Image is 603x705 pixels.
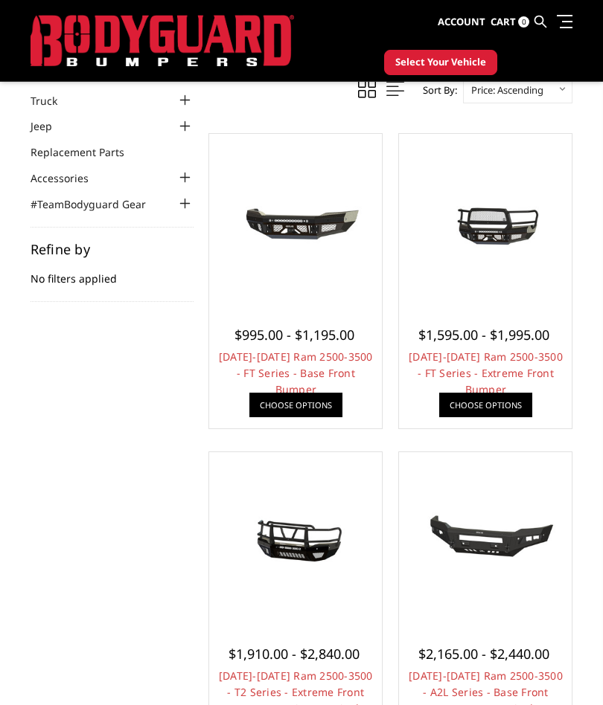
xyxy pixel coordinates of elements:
[403,181,568,259] img: 2019-2025 Ram 2500-3500 - FT Series - Extreme Front Bumper
[31,170,107,186] a: Accessories
[229,645,360,663] span: $1,910.00 - $2,840.00
[403,500,568,577] img: 2019-2024 Ram 2500-3500 - A2L Series - Base Front Bumper (Non-Winch)
[31,144,143,160] a: Replacement Parts
[31,196,165,212] a: #TeamBodyguard Gear
[384,50,497,75] button: Select Your Vehicle
[491,2,529,42] a: Cart 0
[491,15,516,28] span: Cart
[213,500,378,577] img: 2019-2025 Ram 2500-3500 - T2 Series - Extreme Front Bumper (receiver or winch)
[438,2,485,42] a: Account
[395,55,486,70] span: Select Your Vehicle
[31,93,76,109] a: Truck
[418,326,549,344] span: $1,595.00 - $1,995.00
[213,456,378,621] a: 2019-2025 Ram 2500-3500 - T2 Series - Extreme Front Bumper (receiver or winch) 2019-2025 Ram 2500...
[439,393,532,417] a: Choose Options
[518,16,529,28] span: 0
[31,118,71,134] a: Jeep
[219,350,373,396] a: [DATE]-[DATE] Ram 2500-3500 - FT Series - Base Front Bumper
[418,645,549,663] span: $2,165.00 - $2,440.00
[31,242,194,256] h5: Refine by
[213,138,378,303] a: 2019-2025 Ram 2500-3500 - FT Series - Base Front Bumper
[438,15,485,28] span: Account
[31,15,294,67] img: BODYGUARD BUMPERS
[234,326,354,344] span: $995.00 - $1,195.00
[249,393,342,417] a: Choose Options
[213,181,378,259] img: 2019-2025 Ram 2500-3500 - FT Series - Base Front Bumper
[31,242,194,302] div: No filters applied
[403,456,568,621] a: 2019-2024 Ram 2500-3500 - A2L Series - Base Front Bumper (Non-Winch)
[403,138,568,303] a: 2019-2025 Ram 2500-3500 - FT Series - Extreme Front Bumper 2019-2025 Ram 2500-3500 - FT Series - ...
[409,350,563,396] a: [DATE]-[DATE] Ram 2500-3500 - FT Series - Extreme Front Bumper
[415,79,457,101] label: Sort By:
